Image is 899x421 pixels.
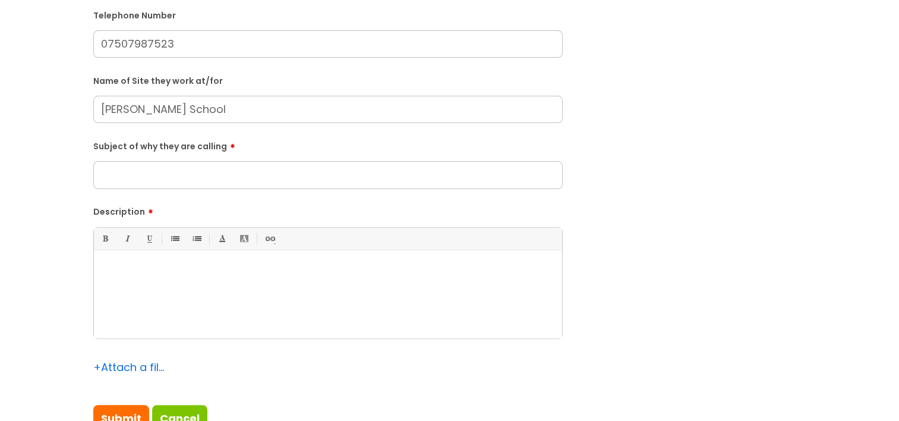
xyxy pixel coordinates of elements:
[97,231,112,246] a: Bold (Ctrl-B)
[93,137,563,152] label: Subject of why they are calling
[236,231,251,246] a: Back Color
[93,74,563,86] label: Name of Site they work at/for
[141,231,156,246] a: Underline(Ctrl-U)
[119,231,134,246] a: Italic (Ctrl-I)
[262,231,277,246] a: Link
[189,231,204,246] a: 1. Ordered List (Ctrl-Shift-8)
[167,231,182,246] a: • Unordered List (Ctrl-Shift-7)
[93,203,563,217] label: Description
[93,8,563,21] label: Telephone Number
[93,358,165,377] div: Attach a file
[215,231,229,246] a: Font Color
